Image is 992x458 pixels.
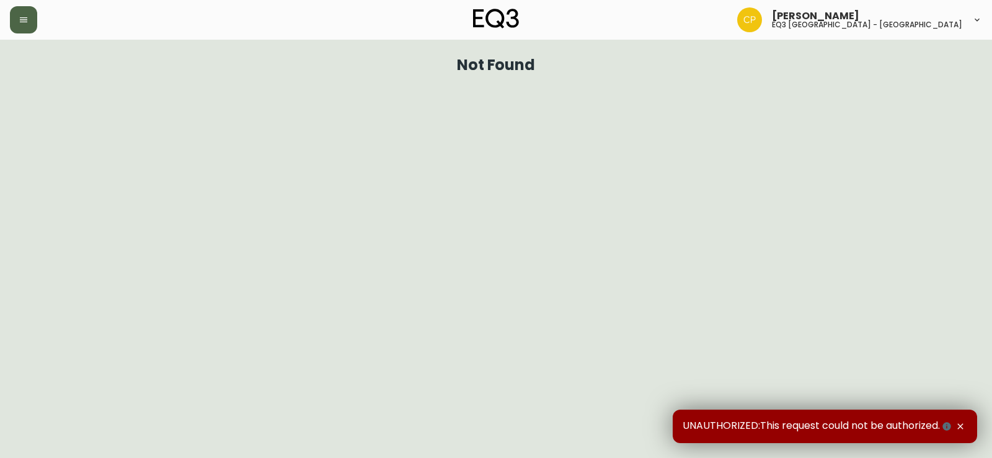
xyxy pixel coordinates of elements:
[683,420,954,433] span: UNAUTHORIZED:This request could not be authorized.
[772,11,859,21] span: [PERSON_NAME]
[473,9,519,29] img: logo
[737,7,762,32] img: d4538ce6a4da033bb8b50397180cc0a5
[457,59,536,71] h1: Not Found
[772,21,962,29] h5: eq3 [GEOGRAPHIC_DATA] - [GEOGRAPHIC_DATA]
